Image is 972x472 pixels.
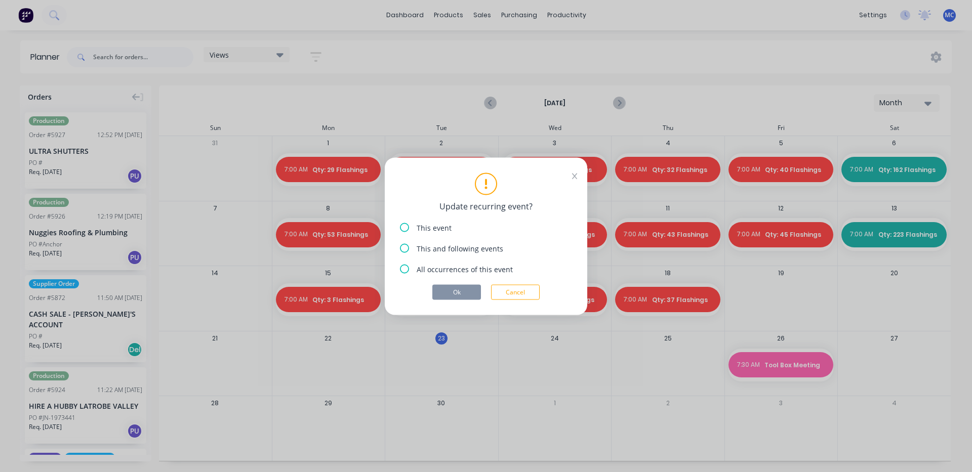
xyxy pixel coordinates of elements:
[417,243,503,253] span: This and following events
[491,284,540,299] button: Cancel
[400,200,572,212] div: Update recurring event?
[432,284,481,299] button: Ok
[417,222,452,233] span: This event
[417,264,513,274] span: All occurrences of this event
